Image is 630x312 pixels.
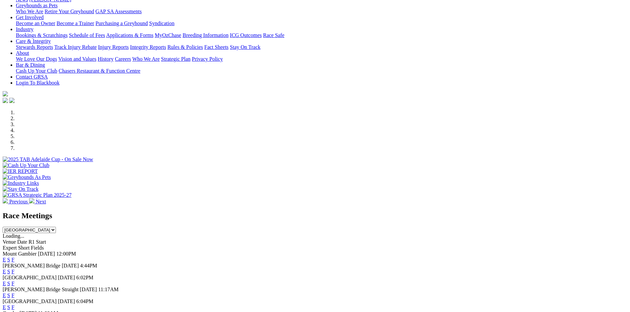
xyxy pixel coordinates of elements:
[16,50,29,56] a: About
[3,192,71,198] img: GRSA Strategic Plan 2025-27
[12,293,15,298] a: F
[98,56,113,62] a: History
[16,20,627,26] div: Get Involved
[16,68,57,74] a: Cash Up Your Club
[9,98,15,103] img: twitter.svg
[12,281,15,286] a: F
[3,180,39,186] img: Industry Links
[98,44,129,50] a: Injury Reports
[38,251,55,257] span: [DATE]
[3,239,16,245] span: Venue
[62,263,79,268] span: [DATE]
[69,32,105,38] a: Schedule of Fees
[29,199,46,204] a: Next
[7,293,10,298] a: S
[3,298,57,304] span: [GEOGRAPHIC_DATA]
[57,20,94,26] a: Become a Trainer
[3,269,6,274] a: E
[3,198,8,203] img: chevron-left-pager-white.svg
[16,80,60,86] a: Login To Blackbook
[230,32,262,38] a: ICG Outcomes
[59,68,140,74] a: Chasers Restaurant & Function Centre
[106,32,153,38] a: Applications & Forms
[16,9,627,15] div: Greyhounds as Pets
[16,15,44,20] a: Get Involved
[16,26,33,32] a: Industry
[16,56,57,62] a: We Love Our Dogs
[155,32,181,38] a: MyOzChase
[28,239,46,245] span: R1 Start
[12,269,15,274] a: F
[16,20,55,26] a: Become an Owner
[12,304,15,310] a: F
[76,298,94,304] span: 6:04PM
[16,38,51,44] a: Care & Integrity
[3,293,6,298] a: E
[29,198,34,203] img: chevron-right-pager-white.svg
[204,44,229,50] a: Fact Sheets
[9,199,28,204] span: Previous
[161,56,190,62] a: Strategic Plan
[16,74,48,80] a: Contact GRSA
[7,281,10,286] a: S
[58,298,75,304] span: [DATE]
[3,156,93,162] img: 2025 TAB Adelaide Cup - On Sale Now
[132,56,160,62] a: Who We Are
[76,275,94,280] span: 6:02PM
[58,56,96,62] a: Vision and Values
[130,44,166,50] a: Integrity Reports
[167,44,203,50] a: Rules & Policies
[7,269,10,274] a: S
[3,287,78,292] span: [PERSON_NAME] Bridge Straight
[3,174,51,180] img: Greyhounds As Pets
[16,62,45,68] a: Bar & Dining
[80,263,97,268] span: 4:44PM
[18,245,30,251] span: Short
[17,239,27,245] span: Date
[16,3,58,8] a: Greyhounds as Pets
[16,9,43,14] a: Who We Are
[149,20,174,26] a: Syndication
[16,44,53,50] a: Stewards Reports
[3,98,8,103] img: facebook.svg
[45,9,94,14] a: Retire Your Greyhound
[263,32,284,38] a: Race Safe
[3,211,627,220] h2: Race Meetings
[7,257,10,262] a: S
[16,68,627,74] div: Bar & Dining
[3,263,61,268] span: [PERSON_NAME] Bridge
[3,281,6,286] a: E
[192,56,223,62] a: Privacy Policy
[80,287,97,292] span: [DATE]
[98,287,119,292] span: 11:17AM
[12,257,15,262] a: F
[3,91,8,96] img: logo-grsa-white.png
[115,56,131,62] a: Careers
[3,233,24,239] span: Loading...
[36,199,46,204] span: Next
[3,275,57,280] span: [GEOGRAPHIC_DATA]
[3,257,6,262] a: E
[3,199,29,204] a: Previous
[3,168,38,174] img: IER REPORT
[58,275,75,280] span: [DATE]
[3,251,37,257] span: Mount Gambier
[3,304,6,310] a: E
[230,44,260,50] a: Stay On Track
[31,245,44,251] span: Fields
[3,186,38,192] img: Stay On Track
[16,32,627,38] div: Industry
[183,32,229,38] a: Breeding Information
[96,20,148,26] a: Purchasing a Greyhound
[56,251,76,257] span: 12:00PM
[16,44,627,50] div: Care & Integrity
[96,9,142,14] a: GAP SA Assessments
[16,56,627,62] div: About
[3,245,17,251] span: Expert
[16,32,67,38] a: Bookings & Scratchings
[3,162,49,168] img: Cash Up Your Club
[54,44,97,50] a: Track Injury Rebate
[7,304,10,310] a: S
